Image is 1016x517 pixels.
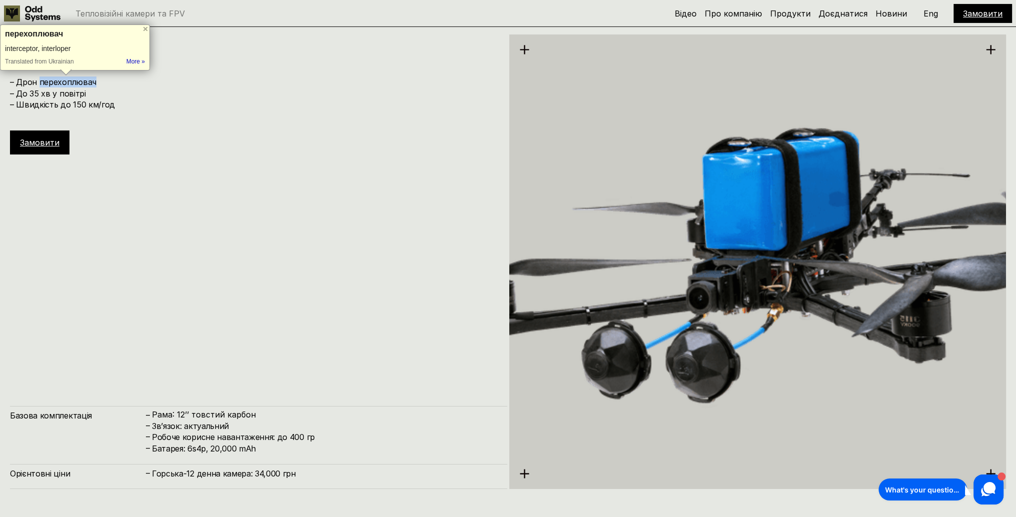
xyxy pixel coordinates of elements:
[876,8,907,18] a: Новини
[876,472,1006,507] iframe: HelpCrunch
[10,410,145,421] h4: Базова комплектація
[770,8,811,18] a: Продукти
[963,8,1003,18] a: Замовити
[20,137,59,147] a: Замовити
[146,420,150,431] h4: –
[75,9,185,17] p: Тепловізійні камери та FPV
[152,468,497,479] h4: Горська-12 денна камера: 34,000 грн
[152,420,497,431] h4: Зв’язок: актуальний
[10,76,497,110] h4: – Дрон перехоплювач – До 35 хв у повітрі – Швидкість до 150 км/год
[924,9,938,17] p: Eng
[819,8,868,18] a: Доєднатися
[705,8,762,18] a: Про компанію
[146,467,150,478] h4: –
[675,8,697,18] a: Відео
[152,443,497,454] h4: Батарея: 6s4p, 20,000 mAh
[146,442,150,453] h4: –
[10,468,145,479] h4: Орієнтовні ціни
[10,34,497,56] h1: Горська-12
[152,431,497,442] h4: Робоче корисне навантаження: до 400 гр
[146,431,150,442] h4: –
[152,410,497,419] p: Рама: 12’’ товстий карбон
[146,409,150,420] h4: –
